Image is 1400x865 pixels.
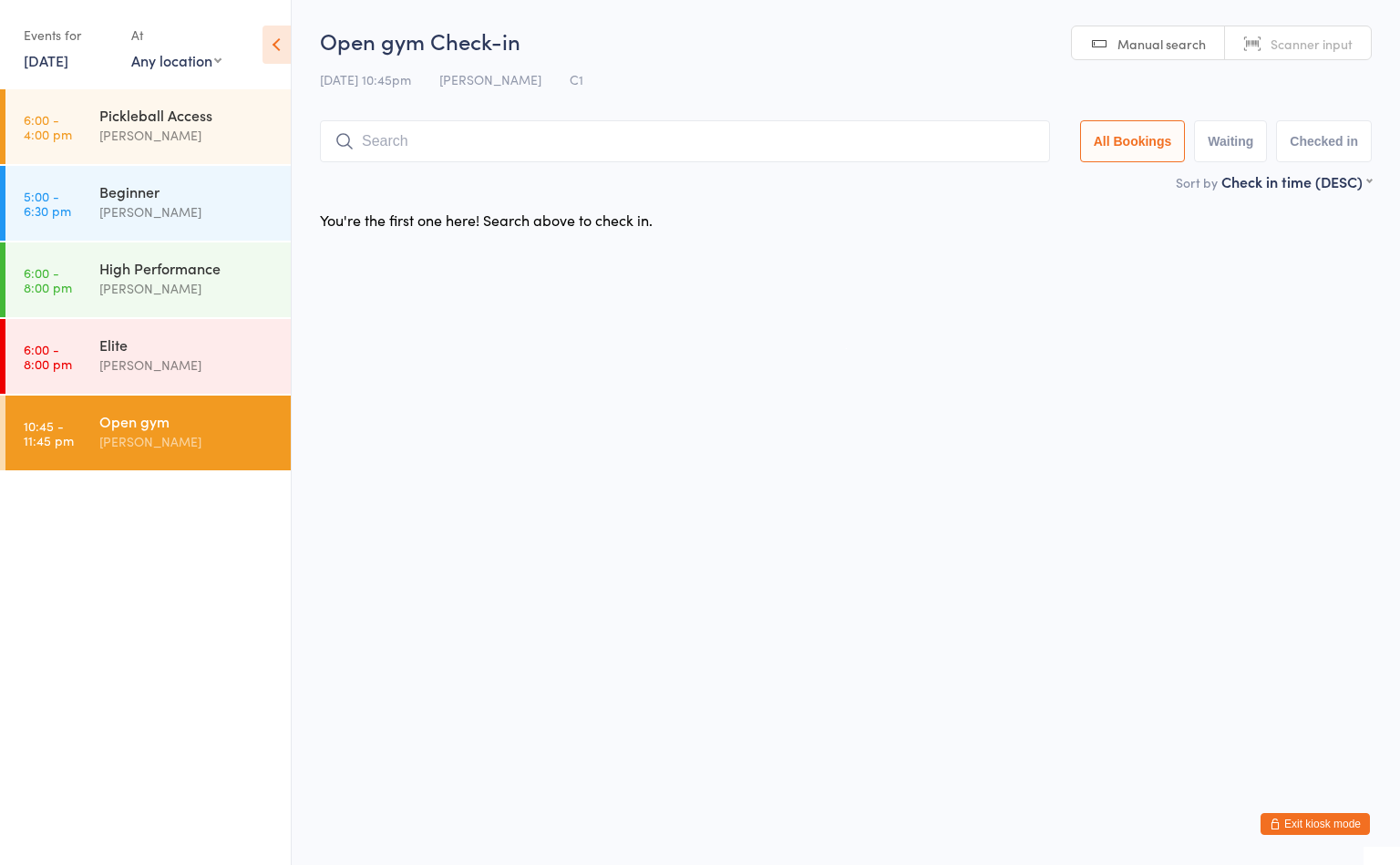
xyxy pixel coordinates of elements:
[24,265,72,294] time: 6:00 - 8:00 pm
[99,355,275,376] div: [PERSON_NAME]
[1194,120,1267,162] button: Waiting
[1080,120,1186,162] button: All Bookings
[99,181,275,201] div: Beginner
[1176,173,1218,191] label: Sort by
[320,70,411,88] span: [DATE] 10:45pm
[320,120,1050,162] input: Search
[24,342,72,371] time: 6:00 - 8:00 pm
[1271,35,1353,53] span: Scanner input
[99,105,275,125] div: Pickleball Access
[131,20,221,50] div: At
[1221,171,1372,191] div: Check in time (DESC)
[99,335,275,355] div: Elite
[99,411,275,431] div: Open gym
[1117,35,1206,53] span: Manual search
[24,189,71,218] time: 5:00 - 6:30 pm
[99,431,275,452] div: [PERSON_NAME]
[1276,120,1372,162] button: Checked in
[99,201,275,222] div: [PERSON_NAME]
[5,166,291,241] a: 5:00 -6:30 pmBeginner[PERSON_NAME]
[99,258,275,278] div: High Performance
[99,278,275,299] div: [PERSON_NAME]
[1261,813,1370,835] button: Exit kiosk mode
[24,418,74,448] time: 10:45 - 11:45 pm
[439,70,541,88] span: [PERSON_NAME]
[131,50,221,70] div: Any location
[24,112,72,141] time: 6:00 - 4:00 pm
[5,396,291,470] a: 10:45 -11:45 pmOpen gym[PERSON_NAME]
[24,20,113,50] div: Events for
[5,242,291,317] a: 6:00 -8:00 pmHigh Performance[PERSON_NAME]
[320,210,653,230] div: You're the first one here! Search above to check in.
[5,319,291,394] a: 6:00 -8:00 pmElite[PERSON_NAME]
[5,89,291,164] a: 6:00 -4:00 pmPickleball Access[PERSON_NAME]
[99,125,275,146] div: [PERSON_NAME]
[24,50,68,70] a: [DATE]
[570,70,583,88] span: C1
[320,26,1372,56] h2: Open gym Check-in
